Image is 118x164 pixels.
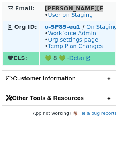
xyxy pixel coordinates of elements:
[45,24,81,30] a: o-5P85-eu1
[69,55,90,61] a: Detail
[40,52,115,65] td: 💚 8 💚 -
[2,90,116,105] h2: Other Tools & Resources
[2,110,116,118] footer: App not working? 🪳
[45,12,93,18] span: •
[48,43,103,49] a: Temp Plan Changes
[8,55,27,61] strong: CLS:
[45,30,103,49] span: • • •
[48,30,96,36] a: Workforce Admin
[14,24,37,30] strong: Org ID:
[48,36,98,43] a: Org settings page
[86,24,118,30] a: On Staging
[15,5,35,12] strong: Email:
[2,71,116,86] h2: Customer Information
[83,24,85,30] strong: /
[48,12,93,18] a: User on Staging
[78,111,116,116] a: File a bug report!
